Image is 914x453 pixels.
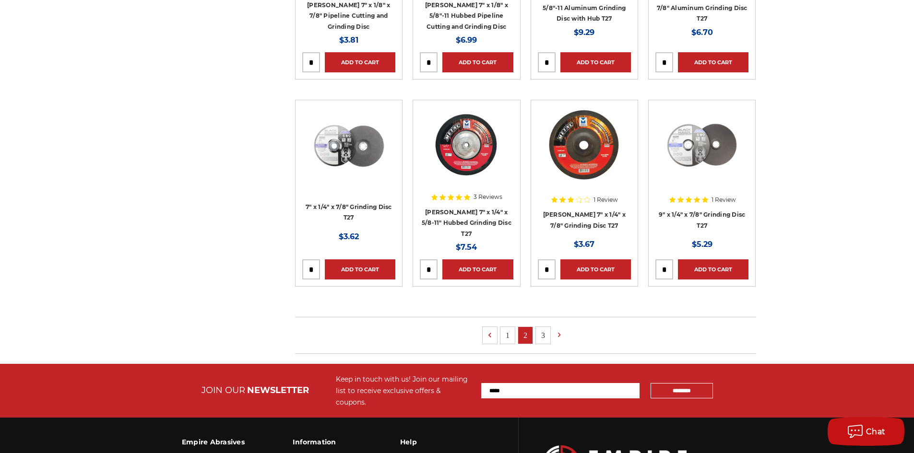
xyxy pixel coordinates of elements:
[456,243,477,252] span: $7.54
[420,107,513,200] a: 7" x 1/4" x 5/8"-11 Grinding Disc with Hub
[428,107,505,184] img: 7" x 1/4" x 5/8"-11 Grinding Disc with Hub
[422,209,511,237] a: [PERSON_NAME] 7" x 1/4" x 5/8-11" Hubbed Grinding Disc T27
[202,385,245,395] span: JOIN OUR
[182,432,245,452] h3: Empire Abrasives
[293,432,352,452] h3: Information
[518,327,533,344] a: 2
[442,52,513,72] a: Add to Cart
[678,259,748,279] a: Add to Cart
[692,240,712,249] span: $5.29
[247,385,309,395] span: NEWSLETTER
[339,232,359,241] span: $3.62
[442,259,513,279] a: Add to Cart
[325,259,395,279] a: Add to Cart
[336,373,472,408] div: Keep in touch with us! Join our mailing list to receive exclusive offers & coupons.
[302,107,395,200] a: BHA 7 in grinding disc
[655,107,748,200] a: High-performance Black Hawk T27 9" grinding wheel designed for metal and stainless steel surfaces.
[574,240,594,249] span: $3.67
[828,417,904,446] button: Chat
[678,52,748,72] a: Add to Cart
[664,107,740,184] img: High-performance Black Hawk T27 9" grinding wheel designed for metal and stainless steel surfaces.
[306,203,392,221] a: 7" x 1/4" x 7/8" Grinding Disc T27
[425,1,508,30] a: [PERSON_NAME] 7" x 1/8" x 5/8"-11 Hubbed Pipeline Cutting and Grinding Disc
[659,211,746,229] a: 9" x 1/4" x 7/8" Grinding Disc T27
[325,52,395,72] a: Add to Cart
[866,427,886,436] span: Chat
[307,1,390,30] a: [PERSON_NAME] 7" x 1/8" x 7/8" Pipeline Cutting and Grinding Disc
[543,211,626,229] a: [PERSON_NAME] 7" x 1/4" x 7/8" Grinding Disc T27
[536,327,550,344] a: 3
[594,197,618,203] span: 1 Review
[400,432,465,452] h3: Help
[500,327,515,344] a: 1
[574,28,594,37] span: $9.29
[712,197,736,203] span: 1 Review
[310,107,387,184] img: BHA 7 in grinding disc
[560,52,631,72] a: Add to Cart
[339,35,358,45] span: $3.81
[691,28,713,37] span: $6.70
[538,107,631,200] a: 7" x 1/4" x 7/8" Mercer Grinding Wheel
[456,35,477,45] span: $6.99
[544,107,625,184] img: 7" x 1/4" x 7/8" Mercer Grinding Wheel
[560,259,631,279] a: Add to Cart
